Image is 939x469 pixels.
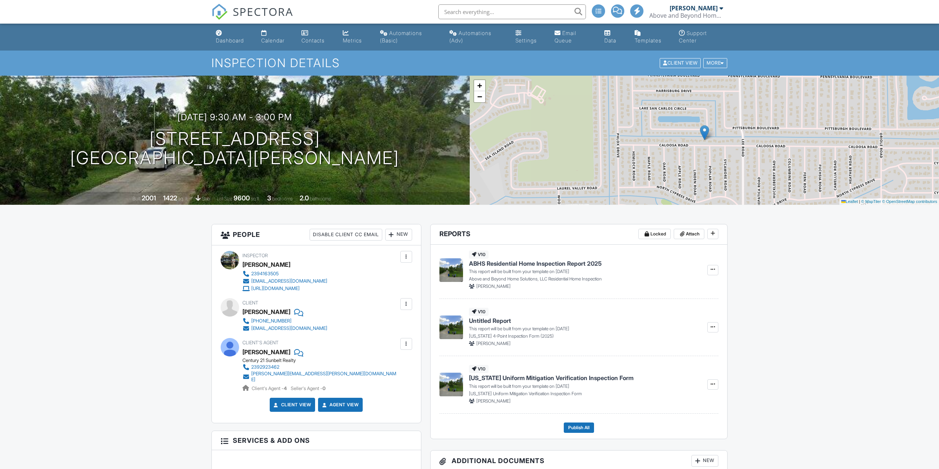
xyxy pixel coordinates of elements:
[258,27,293,48] a: Calendar
[679,30,707,44] div: Support Center
[242,277,327,285] a: [EMAIL_ADDRESS][DOMAIN_NAME]
[691,455,718,467] div: New
[242,300,258,306] span: Client
[177,112,292,122] h3: [DATE] 9:30 am - 3:00 pm
[267,194,271,202] div: 3
[310,229,382,241] div: Disable Client CC Email
[251,286,300,292] div: [URL][DOMAIN_NAME]
[555,30,576,44] div: Email Queue
[512,27,546,48] a: Settings
[242,340,279,345] span: Client's Agent
[251,371,398,383] div: [PERSON_NAME][EMAIL_ADDRESS][PERSON_NAME][DOMAIN_NAME]
[649,12,723,19] div: Above and Beyond Home Solutions, LLC
[132,196,141,201] span: Built
[604,37,616,44] div: Data
[660,58,701,68] div: Client View
[211,4,228,20] img: The Best Home Inspection Software - Spectora
[242,253,268,258] span: Inspector
[251,318,291,324] div: [PHONE_NUMBER]
[601,27,625,48] a: Data
[251,364,279,370] div: 2392923462
[474,80,485,91] a: Zoom in
[676,27,726,48] a: Support Center
[272,196,293,201] span: bedrooms
[385,229,412,241] div: New
[251,196,260,201] span: sq.ft.
[474,91,485,102] a: Zoom out
[242,270,327,277] a: 2394163505
[300,194,309,202] div: 2.0
[242,306,290,317] div: [PERSON_NAME]
[377,27,441,48] a: Automations (Basic)
[211,56,728,69] h1: Inspection Details
[242,363,398,371] a: 2392923462
[212,224,421,245] h3: People
[242,317,327,325] a: [PHONE_NUMBER]
[217,196,232,201] span: Lot Size
[272,401,311,408] a: Client View
[242,325,327,332] a: [EMAIL_ADDRESS][DOMAIN_NAME]
[178,196,189,201] span: sq. ft.
[343,37,362,44] div: Metrics
[163,194,177,202] div: 1422
[212,431,421,450] h3: Services & Add ons
[861,199,881,204] a: © MapTiler
[251,325,327,331] div: [EMAIL_ADDRESS][DOMAIN_NAME]
[859,199,860,204] span: |
[321,401,359,408] a: Agent View
[233,4,293,19] span: SPECTORA
[242,371,398,383] a: [PERSON_NAME][EMAIL_ADDRESS][PERSON_NAME][DOMAIN_NAME]
[340,27,371,48] a: Metrics
[552,27,596,48] a: Email Queue
[882,199,937,204] a: © OpenStreetMap contributors
[449,30,491,44] div: Automations (Adv)
[446,27,506,48] a: Automations (Advanced)
[703,58,727,68] div: More
[261,37,284,44] div: Calendar
[477,81,482,90] span: +
[70,129,399,168] h1: [STREET_ADDRESS] [GEOGRAPHIC_DATA][PERSON_NAME]
[252,386,288,391] span: Client's Agent -
[284,386,287,391] strong: 4
[310,196,331,201] span: bathrooms
[515,37,537,44] div: Settings
[213,27,252,48] a: Dashboard
[380,30,422,44] div: Automations (Basic)
[211,10,293,25] a: SPECTORA
[216,37,244,44] div: Dashboard
[700,125,709,140] img: Marker
[477,92,482,101] span: −
[670,4,718,12] div: [PERSON_NAME]
[301,37,325,44] div: Contacts
[298,27,334,48] a: Contacts
[242,358,404,363] div: Century 21 Sunbelt Realty
[242,259,290,270] div: [PERSON_NAME]
[142,194,156,202] div: 2001
[438,4,586,19] input: Search everything...
[251,271,279,277] div: 2394163505
[635,37,662,44] div: Templates
[242,285,327,292] a: [URL][DOMAIN_NAME]
[251,278,327,284] div: [EMAIL_ADDRESS][DOMAIN_NAME]
[659,60,702,65] a: Client View
[291,386,325,391] span: Seller's Agent -
[841,199,858,204] a: Leaflet
[242,346,290,358] a: [PERSON_NAME]
[234,194,250,202] div: 9600
[632,27,670,48] a: Templates
[202,196,210,201] span: slab
[322,386,325,391] strong: 0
